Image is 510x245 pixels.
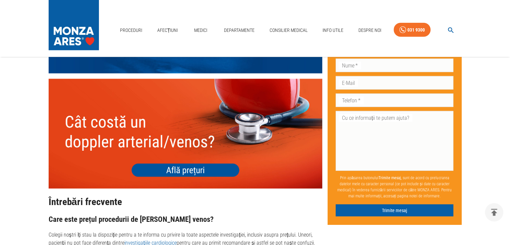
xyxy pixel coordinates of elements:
div: 031 9300 [407,26,425,34]
a: Info Utile [320,23,346,37]
p: Prin apăsarea butonului , sunt de acord cu prelucrarea datelor mele cu caracter personal (ce pot ... [336,172,454,201]
a: Despre Noi [356,23,384,37]
a: Medici [190,23,212,37]
h2: Întrebări frecvente [49,197,322,207]
a: Departamente [221,23,257,37]
a: 031 9300 [394,23,431,37]
h3: Care este prețul procedurii de [PERSON_NAME] venos? [49,215,322,224]
img: null [49,79,322,188]
a: Consilier Medical [267,23,310,37]
button: Trimite mesaj [336,204,454,216]
button: delete [485,203,503,222]
a: Afecțiuni [155,23,181,37]
b: Trimite mesaj [379,175,401,180]
a: Proceduri [117,23,145,37]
